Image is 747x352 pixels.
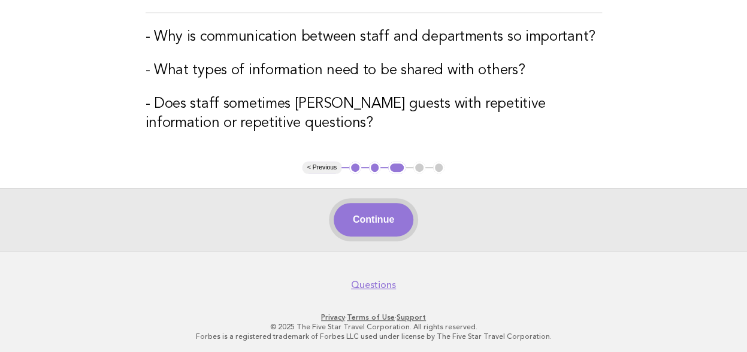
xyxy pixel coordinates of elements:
p: © 2025 The Five Star Travel Corporation. All rights reserved. [17,322,730,332]
button: < Previous [303,162,341,174]
button: Continue [334,203,413,236]
a: Questions [351,279,396,291]
p: Forbes is a registered trademark of Forbes LLC used under license by The Five Star Travel Corpora... [17,332,730,341]
p: · · [17,312,730,322]
h3: - Why is communication between staff and departments so important? [146,28,602,47]
h3: - Does staff sometimes [PERSON_NAME] guests with repetitive information or repetitive questions? [146,95,602,133]
button: 3 [388,162,406,174]
button: 2 [369,162,381,174]
button: 1 [349,162,361,174]
a: Support [397,313,426,321]
h3: - What types of information need to be shared with others? [146,61,602,80]
a: Terms of Use [347,313,395,321]
a: Privacy [321,313,345,321]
